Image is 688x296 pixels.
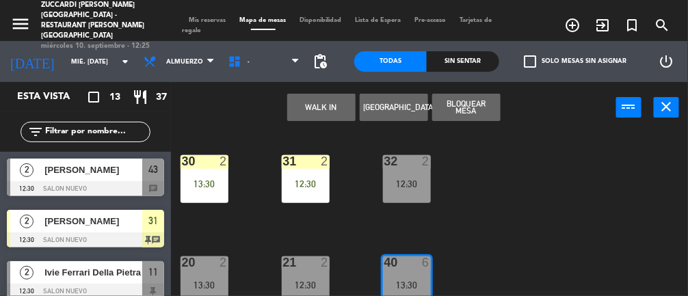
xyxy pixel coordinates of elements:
[10,14,31,34] i: menu
[432,94,501,121] button: Bloquear Mesa
[383,280,431,290] div: 13:30
[148,264,158,280] span: 11
[422,155,430,167] div: 2
[117,53,133,70] i: arrow_drop_down
[248,58,250,66] span: -
[233,17,293,23] span: Mapa de mesas
[408,17,453,23] span: Pre-acceso
[659,98,675,115] i: close
[383,179,431,189] div: 12:30
[166,58,203,66] span: Almuerzo
[44,214,142,228] span: [PERSON_NAME]
[183,17,492,33] span: Tarjetas de regalo
[312,53,328,70] span: pending_actions
[85,89,102,105] i: crop_square
[321,256,329,269] div: 2
[321,155,329,167] div: 2
[20,266,34,280] span: 2
[360,94,428,121] button: [GEOGRAPHIC_DATA]
[148,161,158,178] span: 43
[44,124,150,139] input: Filtrar por nombre...
[621,98,637,115] i: power_input
[44,163,142,177] span: [PERSON_NAME]
[156,90,167,105] span: 37
[524,55,626,68] label: Solo mesas sin asignar
[27,124,44,140] i: filter_list
[283,256,284,269] div: 21
[44,265,142,280] span: Ivie Ferrari Della Pietra
[220,155,228,167] div: 2
[616,97,641,118] button: power_input
[384,155,385,167] div: 32
[293,17,349,23] span: Disponibilidad
[181,179,228,189] div: 13:30
[220,256,228,269] div: 2
[524,55,536,68] span: check_box_outline_blank
[283,155,284,167] div: 31
[427,51,499,72] div: Sin sentar
[384,256,385,269] div: 40
[282,280,330,290] div: 12:30
[287,94,356,121] button: WALK IN
[422,256,430,269] div: 6
[7,89,98,105] div: Esta vista
[349,17,408,23] span: Lista de Espera
[354,51,427,72] div: Todas
[654,17,671,33] i: search
[658,53,674,70] i: power_settings_new
[624,17,641,33] i: turned_in_not
[594,17,611,33] i: exit_to_app
[564,17,581,33] i: add_circle_outline
[654,97,679,118] button: close
[20,163,34,177] span: 2
[183,17,233,23] span: Mis reservas
[20,215,34,228] span: 2
[109,90,120,105] span: 13
[181,280,228,290] div: 13:30
[148,213,158,229] span: 31
[10,14,31,38] button: menu
[282,179,330,189] div: 12:30
[132,89,148,105] i: restaurant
